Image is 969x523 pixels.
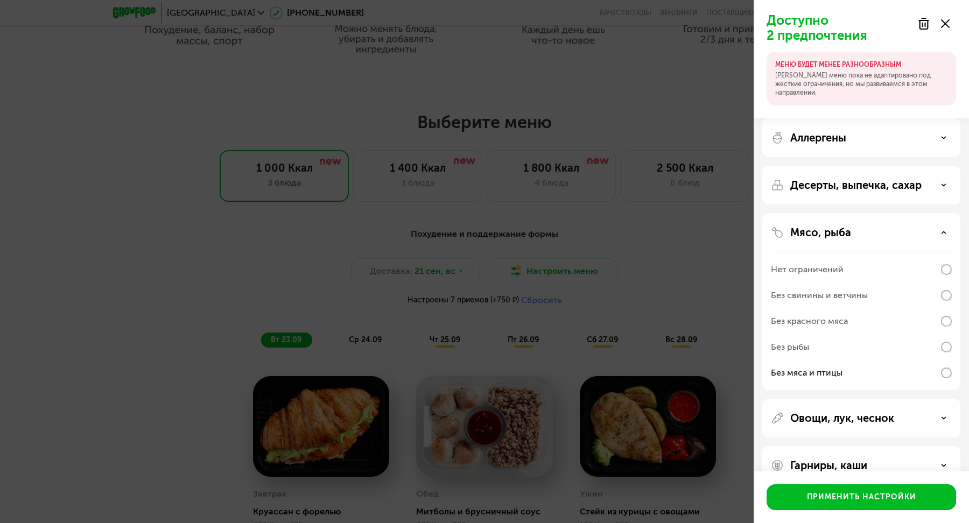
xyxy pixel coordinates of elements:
p: Аллергены [790,131,846,144]
div: Применить настройки [807,492,916,503]
p: [PERSON_NAME] меню пока не адаптировано под жесткие ограничения, но мы развиваемся в этом направл... [775,71,947,97]
button: Применить настройки [767,484,956,510]
div: Без рыбы [771,341,809,354]
div: Без свинины и ветчины [771,289,868,302]
p: Десерты, выпечка, сахар [790,179,922,192]
div: Нет ограничений [771,263,844,276]
p: Доступно 2 предпочтения [767,13,911,43]
p: Гарниры, каши [790,459,867,472]
p: Овощи, лук, чеснок [790,412,894,425]
div: Без мяса и птицы [771,366,842,379]
p: МЕНЮ БУДЕТ МЕНЕЕ РАЗНООБРАЗНЫМ [775,60,947,69]
p: Мясо, рыба [790,226,851,239]
div: Без красного мяса [771,315,848,328]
